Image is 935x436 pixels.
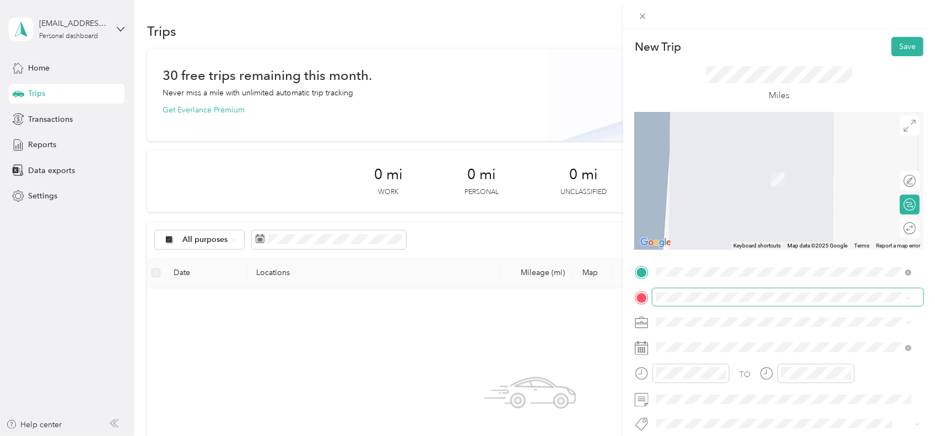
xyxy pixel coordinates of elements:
[854,243,869,249] a: Terms (opens in new tab)
[739,369,750,380] div: TO
[635,39,681,55] p: New Trip
[873,374,935,436] iframe: Everlance-gr Chat Button Frame
[891,37,923,56] button: Save
[769,89,790,103] p: Miles
[637,235,674,250] img: Google
[637,235,674,250] a: Open this area in Google Maps (opens a new window)
[787,243,847,249] span: Map data ©2025 Google
[876,243,920,249] a: Report a map error
[733,242,781,250] button: Keyboard shortcuts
